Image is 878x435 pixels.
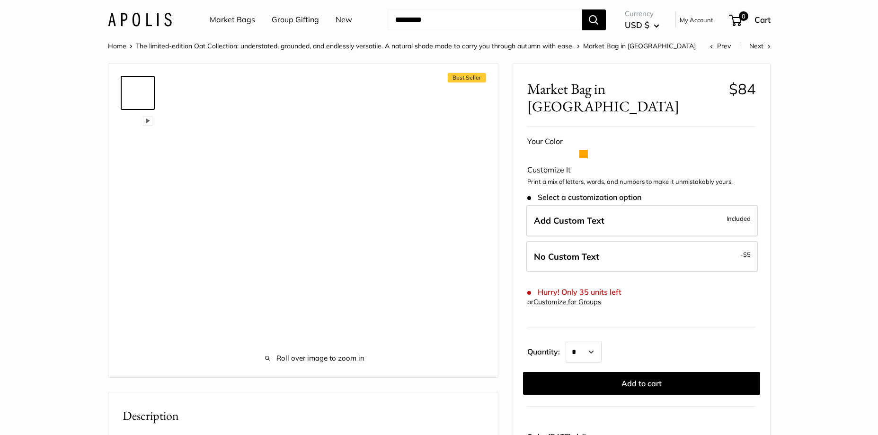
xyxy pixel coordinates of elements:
span: Select a customization option [527,193,641,202]
span: Cart [754,15,771,25]
h2: Description [123,407,484,425]
span: Market Bag in [GEOGRAPHIC_DATA] [527,80,722,115]
a: Market Bag in Oat [121,265,155,299]
span: Currency [625,7,659,20]
a: Prev [710,42,731,50]
span: Best Seller [448,73,486,82]
a: Market Bag in Oat [121,76,155,110]
span: Included [727,213,751,224]
span: No Custom Text [534,251,599,262]
span: Hurry! Only 35 units left [527,288,621,297]
label: Quantity: [527,339,566,362]
label: Add Custom Text [526,205,758,236]
a: My Account [680,14,713,26]
label: Leave Blank [526,241,758,272]
span: - [740,249,751,260]
button: Search [582,9,606,30]
div: Customize It [527,163,756,177]
span: Market Bag in [GEOGRAPHIC_DATA] [583,42,696,50]
a: New [336,13,352,27]
a: Market Bags [210,13,255,27]
a: Market Bag in Oat [121,190,155,224]
img: Apolis [108,13,172,27]
nav: Breadcrumb [108,40,696,52]
a: Market Bag in Oat [121,227,155,262]
span: Add Custom Text [534,215,604,226]
a: Customize for Groups [533,298,601,306]
p: Print a mix of letters, words, and numbers to make it unmistakably yours. [527,177,756,187]
a: Next [749,42,771,50]
a: The limited-edition Oat Collection: understated, grounded, and endlessly versatile. A natural sha... [136,42,574,50]
button: USD $ [625,18,659,33]
button: Add to cart [523,372,760,395]
div: Your Color [527,135,756,149]
span: Roll over image to zoom in [184,352,445,365]
span: USD $ [625,20,649,30]
a: Market Bag in Oat [121,114,155,148]
span: 0 [738,11,748,21]
a: 0 Cart [730,12,771,27]
span: $84 [729,80,756,98]
a: Group Gifting [272,13,319,27]
input: Search... [388,9,582,30]
div: or [527,296,601,308]
span: $5 [743,251,751,258]
a: Market Bag in Oat [121,152,155,186]
a: Home [108,42,126,50]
